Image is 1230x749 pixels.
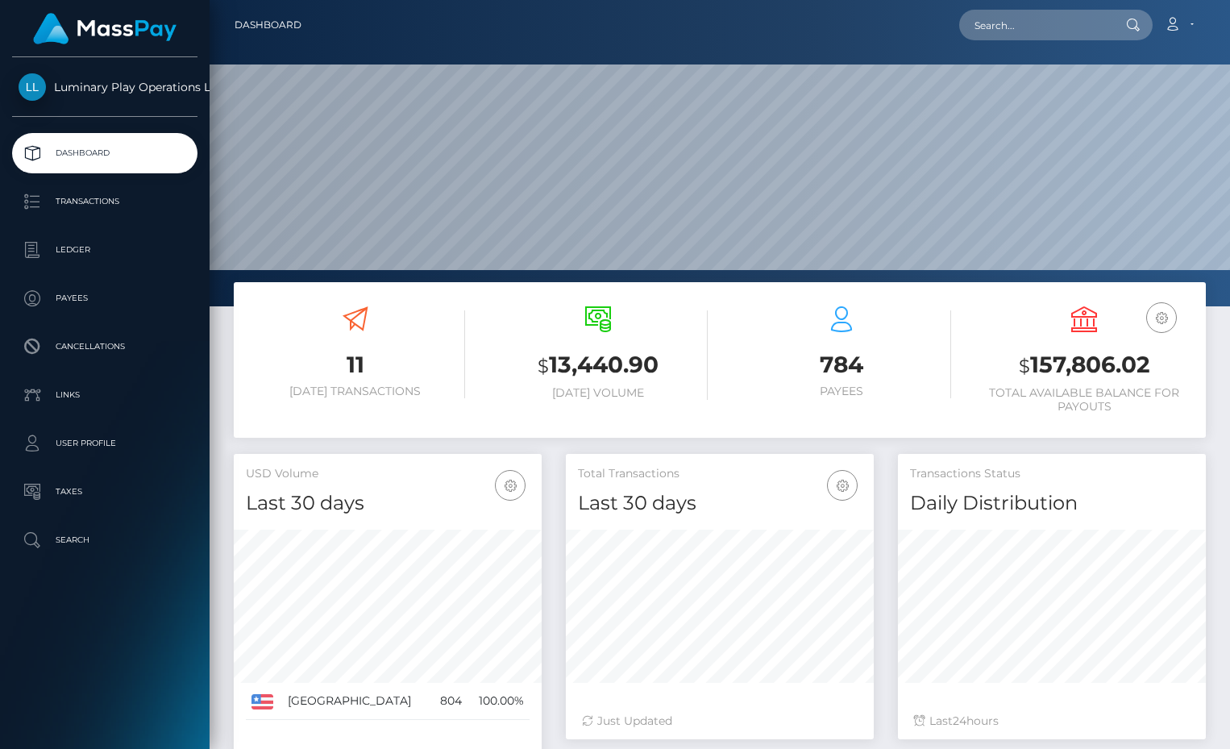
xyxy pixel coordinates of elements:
span: 24 [953,714,966,728]
div: Last hours [914,713,1190,730]
a: Transactions [12,181,197,222]
p: Taxes [19,480,191,504]
div: Just Updated [582,713,858,730]
h6: Total Available Balance for Payouts [975,386,1195,414]
td: 804 [431,683,467,720]
h6: [DATE] Volume [489,386,708,400]
img: MassPay Logo [33,13,177,44]
td: [GEOGRAPHIC_DATA] [282,683,430,720]
h5: USD Volume [246,466,530,482]
a: Links [12,375,197,415]
h3: 784 [732,349,951,381]
h4: Last 30 days [578,489,862,518]
p: Links [19,383,191,407]
h5: Transactions Status [910,466,1194,482]
small: $ [538,355,549,377]
a: Cancellations [12,327,197,367]
img: US.png [251,694,273,709]
p: Cancellations [19,335,191,359]
h3: 11 [246,349,465,381]
a: Dashboard [12,133,197,173]
img: Luminary Play Operations Limited [19,73,46,101]
a: Search [12,520,197,560]
input: Search... [959,10,1111,40]
p: Payees [19,286,191,310]
td: 100.00% [467,683,530,720]
h6: [DATE] Transactions [246,385,465,398]
a: Taxes [12,472,197,512]
span: Luminary Play Operations Limited [12,80,197,94]
a: Ledger [12,230,197,270]
h4: Last 30 days [246,489,530,518]
h3: 157,806.02 [975,349,1195,382]
a: Payees [12,278,197,318]
p: Search [19,528,191,552]
p: Ledger [19,238,191,262]
h5: Total Transactions [578,466,862,482]
small: $ [1019,355,1030,377]
a: User Profile [12,423,197,464]
p: Transactions [19,189,191,214]
a: Dashboard [235,8,301,42]
h6: Payees [732,385,951,398]
p: Dashboard [19,141,191,165]
h3: 13,440.90 [489,349,708,382]
p: User Profile [19,431,191,456]
h4: Daily Distribution [910,489,1194,518]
